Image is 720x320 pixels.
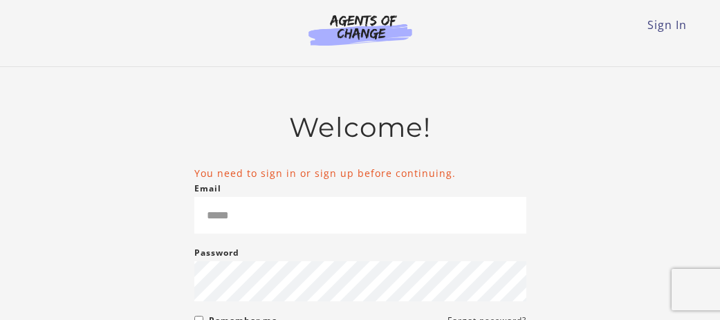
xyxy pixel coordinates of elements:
[294,14,427,46] img: Agents of Change Logo
[194,166,526,180] li: You need to sign in or sign up before continuing.
[194,245,239,261] label: Password
[647,17,687,32] a: Sign In
[194,180,221,197] label: Email
[194,111,526,144] h2: Welcome!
